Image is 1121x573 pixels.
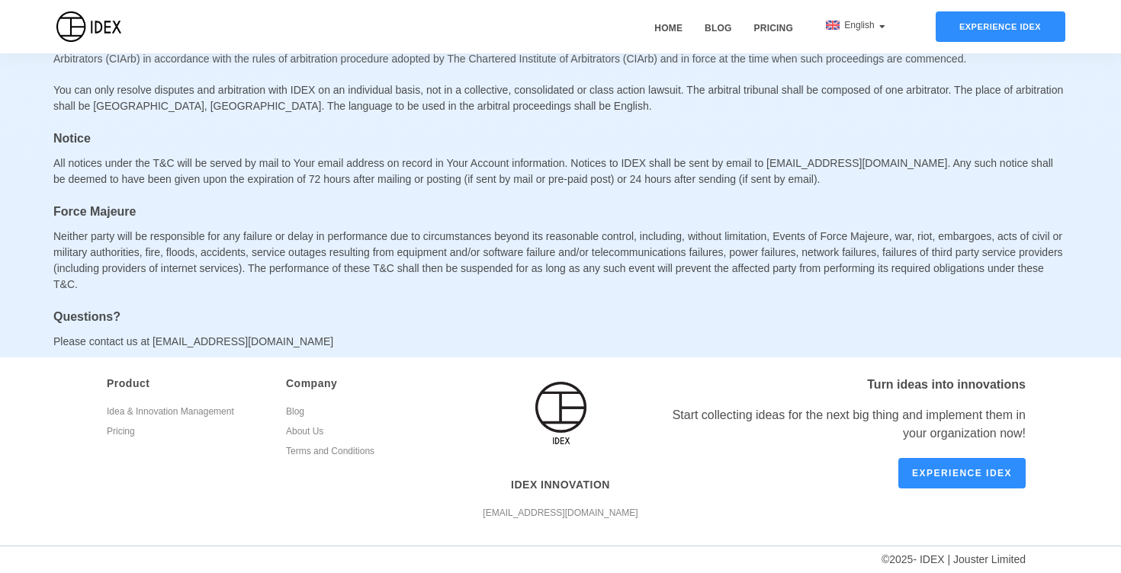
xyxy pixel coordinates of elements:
[477,505,644,521] p: [EMAIL_ADDRESS][DOMAIN_NAME]
[53,195,1121,221] p: Force Majeure
[56,11,121,42] img: IDEX Logo
[53,326,1068,357] p: Please contact us at [EMAIL_ADDRESS][DOMAIN_NAME]
[107,376,263,392] p: Product
[107,424,263,443] a: Pricing
[286,443,442,463] a: Terms and Conditions
[53,221,1068,300] p: Neither party will be responsible for any failure or delay in performance due to circumstances be...
[649,21,688,53] a: Home
[936,11,1065,42] div: Experience IDEX
[667,406,1026,443] div: Start collecting ideas for the next big thing and implement them in your organization now!
[699,21,737,53] a: Blog
[53,122,1121,148] p: Notice
[844,20,877,30] span: English
[826,21,840,30] img: flag
[898,458,1026,488] a: Experience IDEX
[667,376,1026,394] p: Turn ideas into innovations
[286,424,442,443] a: About Us
[749,21,798,53] a: Pricing
[53,300,1121,326] p: Questions?
[53,148,1068,195] p: All notices under the T&C will be served by mail to Your email address on record in Your Account ...
[477,477,644,493] p: IDEX INNOVATION
[826,18,886,32] div: English
[107,404,263,424] a: Idea & Innovation Management
[53,75,1068,122] p: You can only resolve disputes and arbitration with IDEX on an individual basis, not in a collecti...
[286,376,442,392] p: Company
[286,404,442,424] a: Blog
